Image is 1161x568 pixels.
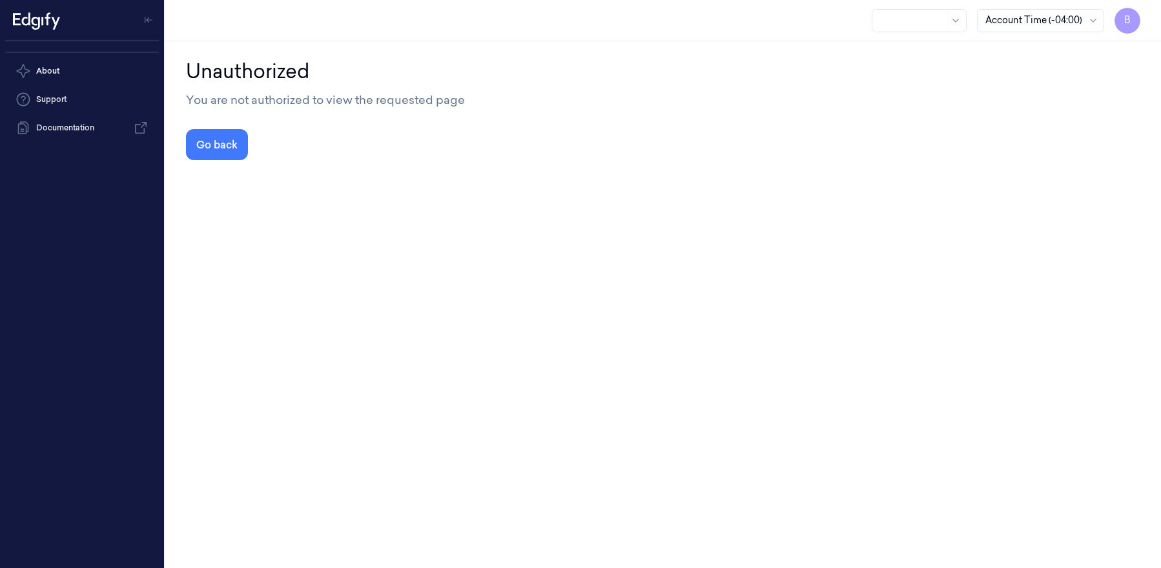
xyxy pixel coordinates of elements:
[186,91,1140,108] div: You are not authorized to view the requested page
[5,58,159,84] button: About
[186,129,248,160] button: Go back
[5,86,159,112] a: Support
[138,10,159,30] button: Toggle Navigation
[5,115,159,141] a: Documentation
[1115,8,1140,34] button: B
[186,57,1140,86] div: Unauthorized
